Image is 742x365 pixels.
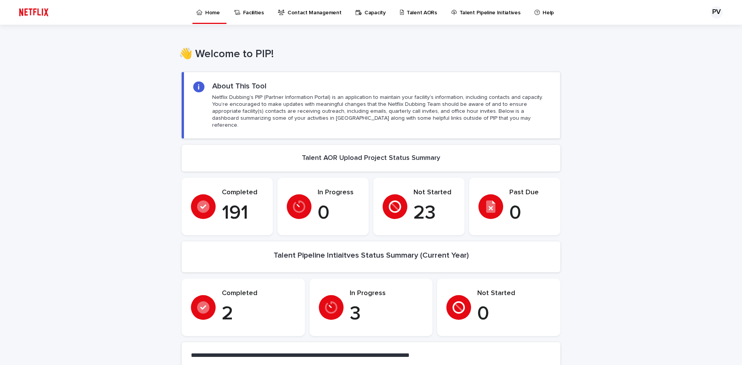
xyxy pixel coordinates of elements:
[222,289,296,298] p: Completed
[477,302,551,326] p: 0
[477,289,551,298] p: Not Started
[414,188,455,197] p: Not Started
[222,202,264,225] p: 191
[350,289,424,298] p: In Progress
[15,5,52,20] img: ifQbXi3ZQGMSEF7WDB7W
[212,94,551,129] p: Netflix Dubbing's PIP (Partner Information Portal) is an application to maintain your facility's ...
[302,154,440,163] h2: Talent AOR Upload Project Status Summary
[509,188,551,197] p: Past Due
[509,202,551,225] p: 0
[318,188,359,197] p: In Progress
[350,302,424,326] p: 3
[318,202,359,225] p: 0
[710,6,723,19] div: PV
[179,48,558,61] h1: 👋 Welcome to PIP!
[222,302,296,326] p: 2
[212,81,267,91] h2: About This Tool
[414,202,455,225] p: 23
[222,188,264,197] p: Completed
[274,251,469,260] h2: Talent Pipeline Intiaitves Status Summary (Current Year)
